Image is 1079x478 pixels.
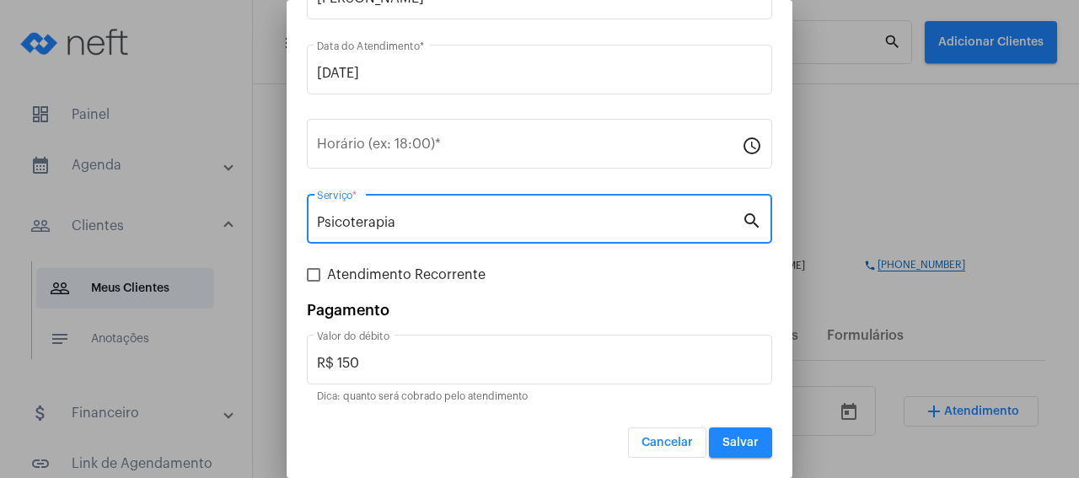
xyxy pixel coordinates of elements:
mat-icon: schedule [742,135,762,155]
span: Pagamento [307,303,389,318]
span: Salvar [722,437,759,448]
mat-hint: Dica: quanto será cobrado pelo atendimento [317,391,528,403]
input: Valor [317,356,762,371]
span: Cancelar [641,437,693,448]
input: Pesquisar serviço [317,215,742,230]
button: Salvar [709,427,772,458]
input: Horário [317,140,742,155]
mat-icon: search [742,210,762,230]
button: Cancelar [628,427,706,458]
span: Atendimento Recorrente [327,265,486,285]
